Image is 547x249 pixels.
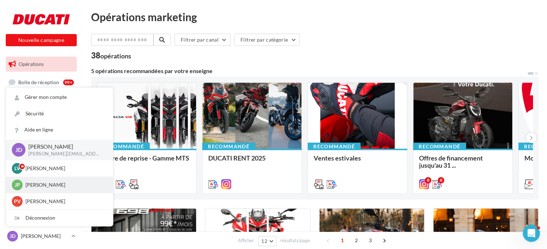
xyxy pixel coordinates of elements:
div: Opérations marketing [91,11,538,22]
a: Opérations [4,57,78,72]
div: 5 opérations recommandées par votre enseigne [91,68,527,74]
span: JD [15,146,22,154]
div: Recommandé [413,143,466,150]
p: [PERSON_NAME] [28,143,101,151]
div: 38 [91,52,131,59]
span: Ventes estivales [314,154,361,162]
p: [PERSON_NAME] [21,233,68,240]
p: [PERSON_NAME] [25,181,104,188]
a: Campagnes [4,129,78,144]
span: DUCATI RENT 2025 [208,154,266,162]
div: 8 [425,177,431,183]
span: Afficher [238,237,254,244]
div: Recommandé [97,143,150,150]
span: 3 [365,235,376,246]
span: résultats/page [280,237,310,244]
p: [PERSON_NAME] [25,165,104,172]
span: Offres de financement jusqu'au 31 ... [419,154,483,169]
span: Boîte de réception [18,79,59,85]
span: PV [14,198,21,205]
a: Contacts [4,146,78,161]
span: 2 [351,235,362,246]
p: [PERSON_NAME][EMAIL_ADDRESS][DOMAIN_NAME] [28,151,101,157]
button: Filtrer par catégorie [234,34,300,46]
div: 99+ [63,80,74,85]
a: Sécurité [6,106,113,122]
button: 12 [258,236,276,246]
a: JD [PERSON_NAME] [6,229,77,243]
a: Boîte de réception99+ [4,75,78,90]
div: Recommandé [308,143,361,150]
div: Recommandé [202,143,255,150]
iframe: Intercom live chat [523,225,540,242]
span: 1 [337,235,348,246]
div: opérations [100,53,131,59]
p: [PERSON_NAME] [25,198,104,205]
a: Visibilité en ligne [4,93,78,108]
div: Déconnexion [6,210,113,226]
a: Médiathèque [4,164,78,179]
button: Nouvelle campagne [6,34,77,46]
span: JD [10,233,15,240]
span: JP [15,181,20,188]
div: 8 [438,177,444,183]
span: Lv [14,165,20,172]
a: Sollicitation d'avis [4,111,78,126]
a: Aide en ligne [6,122,113,138]
span: 12 [261,238,267,244]
a: Gérer mon compte [6,89,113,105]
span: Opérations [19,61,44,67]
span: Offre de reprise - Gamme MTS V4 [103,154,189,169]
button: Filtrer par canal [175,34,230,46]
a: Calendrier [4,182,78,197]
